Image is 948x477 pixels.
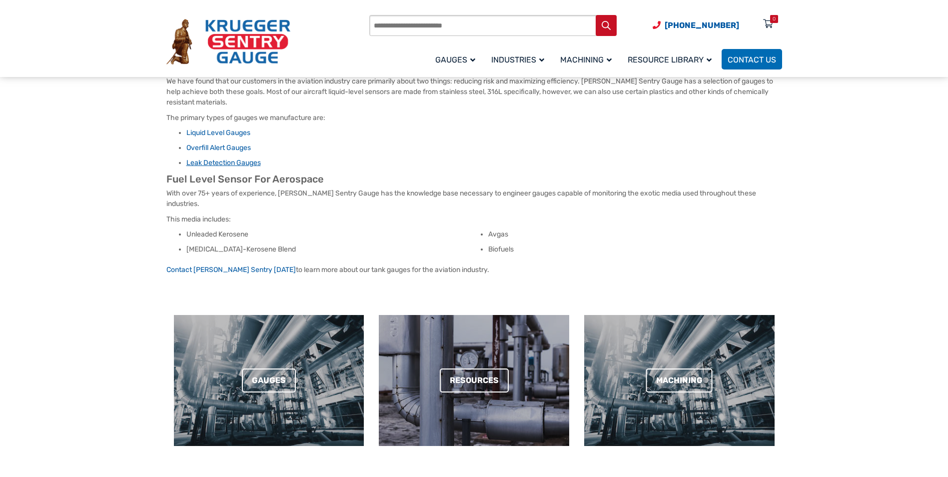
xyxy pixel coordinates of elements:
[728,55,776,64] span: Contact Us
[440,368,509,392] a: Resources
[166,214,782,224] p: This media includes:
[166,188,782,209] p: With over 75+ years of experience, [PERSON_NAME] Sentry Gauge has the knowledge base necessary to...
[186,229,480,239] li: Unleaded Kerosene
[166,19,290,65] img: Krueger Sentry Gauge
[242,368,296,392] a: Gauges
[186,128,250,137] a: Liquid Level Gauges
[722,49,782,69] a: Contact Us
[622,47,722,71] a: Resource Library
[646,368,713,392] a: Machining
[560,55,612,64] span: Machining
[166,173,782,185] h2: Fuel Level Sensor For Aerospace
[435,55,475,64] span: Gauges
[488,229,782,239] li: Avgas
[166,265,296,274] a: Contact [PERSON_NAME] Sentry [DATE]
[429,47,485,71] a: Gauges
[488,244,782,254] li: Biofuels
[485,47,554,71] a: Industries
[554,47,622,71] a: Machining
[186,244,480,254] li: [MEDICAL_DATA]-Kerosene Blend
[166,76,782,107] p: We have found that our customers in the aviation industry care primarily about two things: reduci...
[665,20,739,30] span: [PHONE_NUMBER]
[186,143,251,152] a: Overfill Alert Gauges
[628,55,712,64] span: Resource Library
[491,55,544,64] span: Industries
[166,112,782,123] p: The primary types of gauges we manufacture are:
[773,15,776,23] div: 0
[166,264,782,275] p: to learn more about our tank gauges for the aviation industry.
[186,158,261,167] a: Leak Detection Gauges
[653,19,739,31] a: Phone Number (920) 434-8860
